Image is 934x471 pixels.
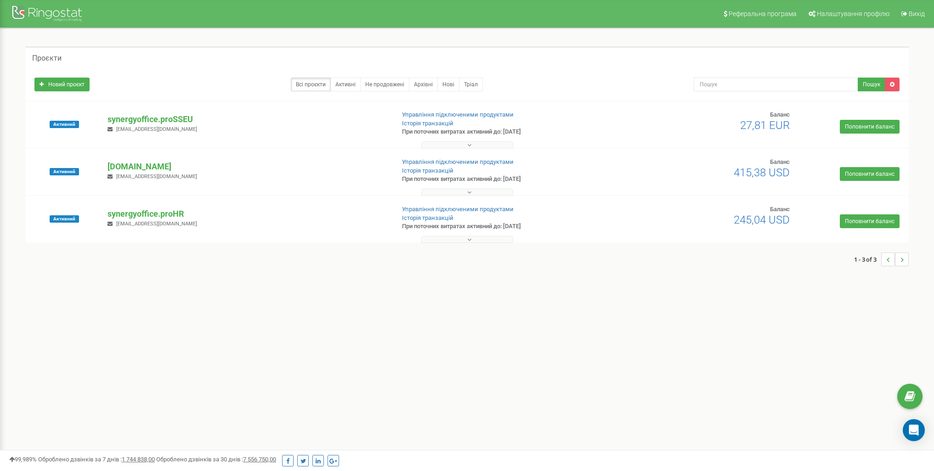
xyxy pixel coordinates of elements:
a: Поповнити баланс [840,214,900,228]
span: Реферальна програма [729,10,797,17]
p: synergyoffice.proHR [108,208,387,220]
span: 27,81 EUR [740,119,790,132]
a: Архівні [409,78,438,91]
a: Історія транзакцій [402,214,453,221]
a: Поповнити баланс [840,167,900,181]
a: Управління підключеними продуктами [402,158,514,165]
a: Тріал [459,78,483,91]
a: Управління підключеними продуктами [402,206,514,213]
span: Активний [50,121,79,128]
span: 1 - 3 of 3 [854,252,881,266]
span: Баланс [770,158,790,165]
a: Нові [437,78,459,91]
p: [DOMAIN_NAME] [108,161,387,173]
nav: ... [854,243,909,275]
span: Вихід [909,10,925,17]
p: synergyoffice.proSSEU [108,113,387,125]
a: Не продовжені [360,78,409,91]
span: Оброблено дзвінків за 7 днів : [38,456,155,463]
span: [EMAIL_ADDRESS][DOMAIN_NAME] [116,221,197,227]
a: Історія транзакцій [402,120,453,127]
u: 7 556 750,00 [243,456,276,463]
span: 415,38 USD [734,166,790,179]
p: При поточних витратах активний до: [DATE] [402,175,608,184]
span: 245,04 USD [734,213,790,226]
input: Пошук [694,78,858,91]
span: 99,989% [9,456,37,463]
div: Open Intercom Messenger [903,419,925,441]
a: Всі проєкти [291,78,331,91]
a: Історія транзакцій [402,167,453,174]
p: При поточних витратах активний до: [DATE] [402,222,608,231]
span: [EMAIL_ADDRESS][DOMAIN_NAME] [116,126,197,132]
span: Активний [50,215,79,223]
p: При поточних витратах активний до: [DATE] [402,128,608,136]
a: Активні [330,78,361,91]
span: Активний [50,168,79,175]
button: Пошук [858,78,885,91]
span: [EMAIL_ADDRESS][DOMAIN_NAME] [116,174,197,179]
u: 1 744 838,00 [122,456,155,463]
span: Налаштування профілю [817,10,889,17]
a: Новий проєкт [34,78,90,91]
a: Поповнити баланс [840,120,900,134]
h5: Проєкти [32,54,62,62]
span: Баланс [770,111,790,118]
a: Управління підключеними продуктами [402,111,514,118]
span: Оброблено дзвінків за 30 днів : [156,456,276,463]
span: Баланс [770,206,790,213]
